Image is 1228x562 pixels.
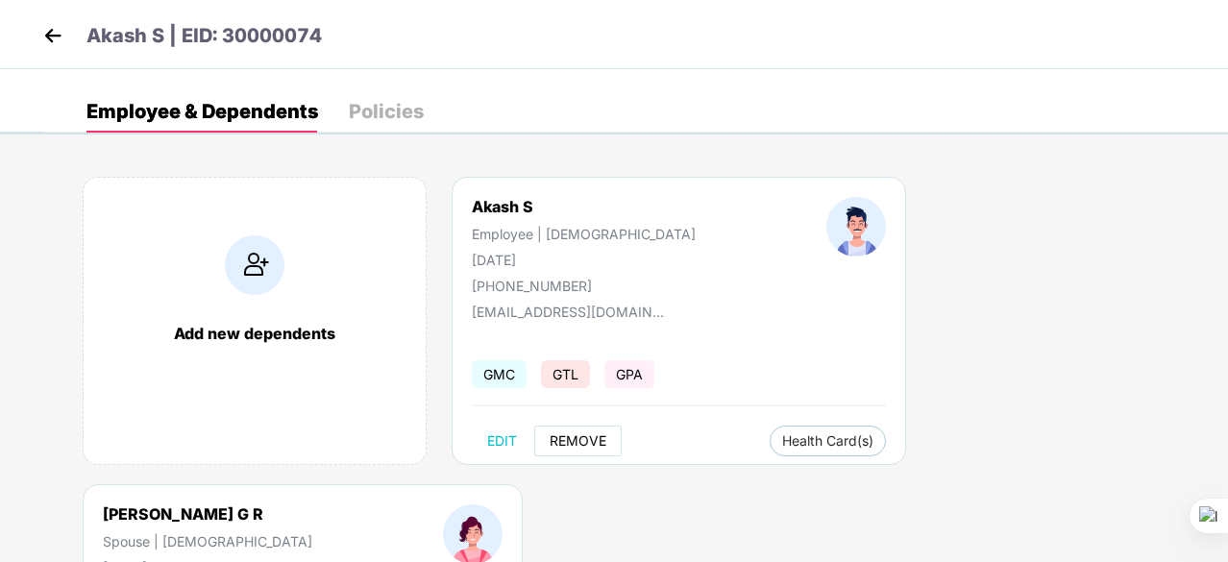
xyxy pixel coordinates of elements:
span: GTL [541,360,590,388]
span: Health Card(s) [782,436,873,446]
div: [PHONE_NUMBER] [472,278,696,294]
span: GMC [472,360,527,388]
button: EDIT [472,426,532,456]
button: REMOVE [534,426,622,456]
div: [DATE] [472,252,696,268]
p: Akash S | EID: 30000074 [86,21,322,51]
span: REMOVE [550,433,606,449]
img: profileImage [826,197,886,257]
img: back [38,21,67,50]
div: Policies [349,102,424,121]
img: addIcon [225,235,284,295]
div: [PERSON_NAME] G R [103,504,312,524]
div: Spouse | [DEMOGRAPHIC_DATA] [103,533,312,550]
span: GPA [604,360,654,388]
button: Health Card(s) [770,426,886,456]
div: Employee | [DEMOGRAPHIC_DATA] [472,226,696,242]
div: Akash S [472,197,696,216]
div: Add new dependents [103,324,406,343]
span: EDIT [487,433,517,449]
div: [EMAIL_ADDRESS][DOMAIN_NAME] [472,304,664,320]
div: Employee & Dependents [86,102,318,121]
